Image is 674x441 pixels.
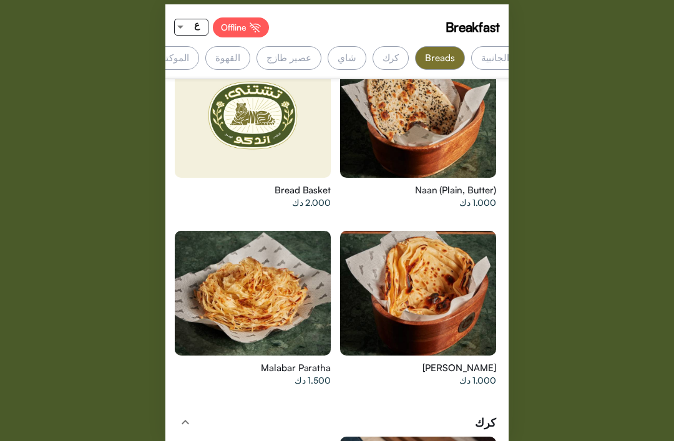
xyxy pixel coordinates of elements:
span: 2.000 دك [292,196,331,209]
span: Naan (Plain, Butter) [415,184,496,196]
mat-icon: expand_less [178,415,193,430]
div: الاطباق الجانبية [471,46,551,70]
span: كرك [475,415,496,430]
img: Offline%20Icon.svg [250,22,261,32]
span: Breakfast [446,17,500,36]
div: شاي [328,46,366,70]
div: عصير طازج [256,46,321,70]
span: Bread Basket [275,184,331,196]
span: 1.500 دك [295,374,331,387]
span: 1.000 دك [459,196,496,209]
span: [PERSON_NAME] [422,362,496,374]
div: كرك [373,46,409,70]
span: Malabar Paratha [261,362,331,374]
div: Breads [415,46,464,70]
div: Offline [213,17,269,37]
span: ع [194,19,200,30]
div: القهوة [205,46,250,70]
div: الموكتيلات [139,46,199,70]
span: 1.000 دك [459,374,496,387]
